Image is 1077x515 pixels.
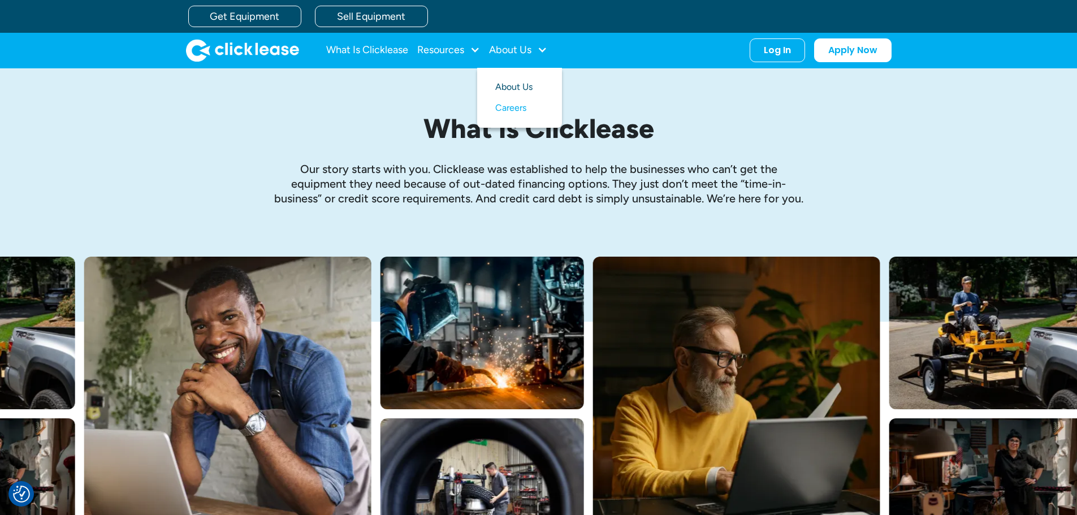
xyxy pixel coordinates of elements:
[477,68,562,128] nav: About Us
[13,486,30,503] img: Revisit consent button
[495,98,544,119] a: Careers
[326,39,408,62] a: What Is Clicklease
[186,39,299,62] img: Clicklease logo
[186,39,299,62] a: home
[764,45,791,56] div: Log In
[13,486,30,503] button: Consent Preferences
[188,6,301,27] a: Get Equipment
[315,6,428,27] a: Sell Equipment
[273,162,804,206] p: Our story starts with you. Clicklease was established to help the businesses who can’t get the eq...
[814,38,892,62] a: Apply Now
[495,77,544,98] a: About Us
[273,114,804,144] h1: What is Clicklease
[489,39,547,62] div: About Us
[380,257,584,409] img: A welder in a large mask working on a large pipe
[417,39,480,62] div: Resources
